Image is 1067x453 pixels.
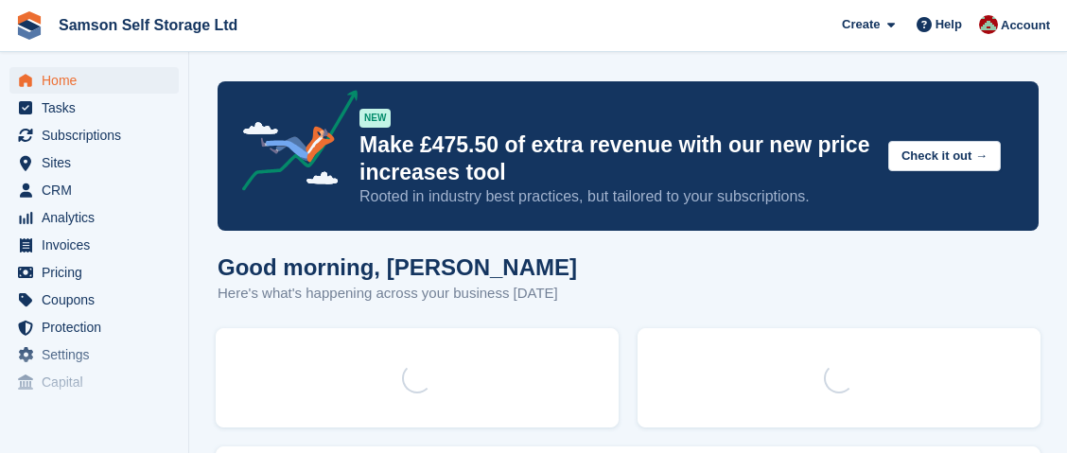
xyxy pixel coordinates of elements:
a: menu [9,287,179,313]
span: CRM [42,177,155,203]
a: menu [9,204,179,231]
h1: Good morning, [PERSON_NAME] [218,254,577,280]
p: Make £475.50 of extra revenue with our new price increases tool [359,131,873,186]
span: Tasks [42,95,155,121]
span: Invoices [42,232,155,258]
span: Analytics [42,204,155,231]
a: menu [9,122,179,148]
div: NEW [359,109,391,128]
a: menu [9,177,179,203]
a: menu [9,259,179,286]
span: Capital [42,369,155,395]
p: Rooted in industry best practices, but tailored to your subscriptions. [359,186,873,207]
a: menu [9,149,179,176]
p: Here's what's happening across your business [DATE] [218,283,577,305]
a: menu [9,369,179,395]
a: menu [9,341,179,368]
a: Samson Self Storage Ltd [51,9,245,41]
button: Check it out → [888,141,1001,172]
a: menu [9,95,179,121]
a: menu [9,232,179,258]
span: Help [936,15,962,34]
img: stora-icon-8386f47178a22dfd0bd8f6a31ec36ba5ce8667c1dd55bd0f319d3a0aa187defe.svg [15,11,44,40]
span: Account [1001,16,1050,35]
span: Home [42,67,155,94]
img: Ian [979,15,998,34]
span: Pricing [42,259,155,286]
span: Settings [42,341,155,368]
span: Protection [42,314,155,340]
img: price-adjustments-announcement-icon-8257ccfd72463d97f412b2fc003d46551f7dbcb40ab6d574587a9cd5c0d94... [226,90,359,198]
a: menu [9,67,179,94]
span: Subscriptions [42,122,155,148]
span: Create [842,15,880,34]
span: Coupons [42,287,155,313]
span: Sites [42,149,155,176]
a: menu [9,314,179,340]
